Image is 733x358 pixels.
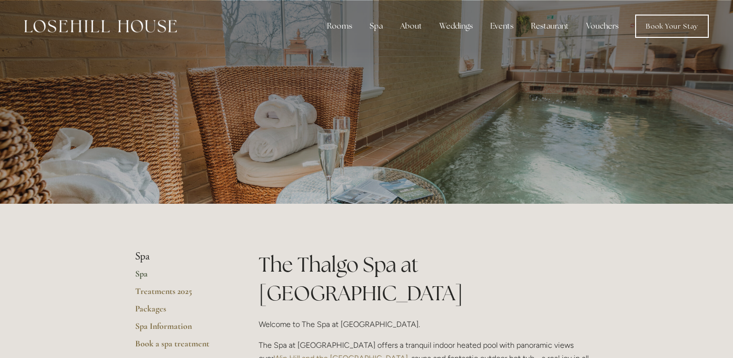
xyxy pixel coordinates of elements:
[135,268,228,286] a: Spa
[392,16,430,36] div: About
[135,250,228,263] li: Spa
[135,338,228,356] a: Book a spa treatment
[635,15,709,38] a: Book Your Stay
[362,16,390,36] div: Spa
[578,16,626,36] a: Vouchers
[135,303,228,321] a: Packages
[432,16,481,36] div: Weddings
[523,16,577,36] div: Restaurant
[259,250,598,308] h1: The Thalgo Spa at [GEOGRAPHIC_DATA]
[135,321,228,338] a: Spa Information
[259,318,598,331] p: Welcome to The Spa at [GEOGRAPHIC_DATA].
[319,16,360,36] div: Rooms
[483,16,521,36] div: Events
[135,286,228,303] a: Treatments 2025
[24,20,177,33] img: Losehill House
